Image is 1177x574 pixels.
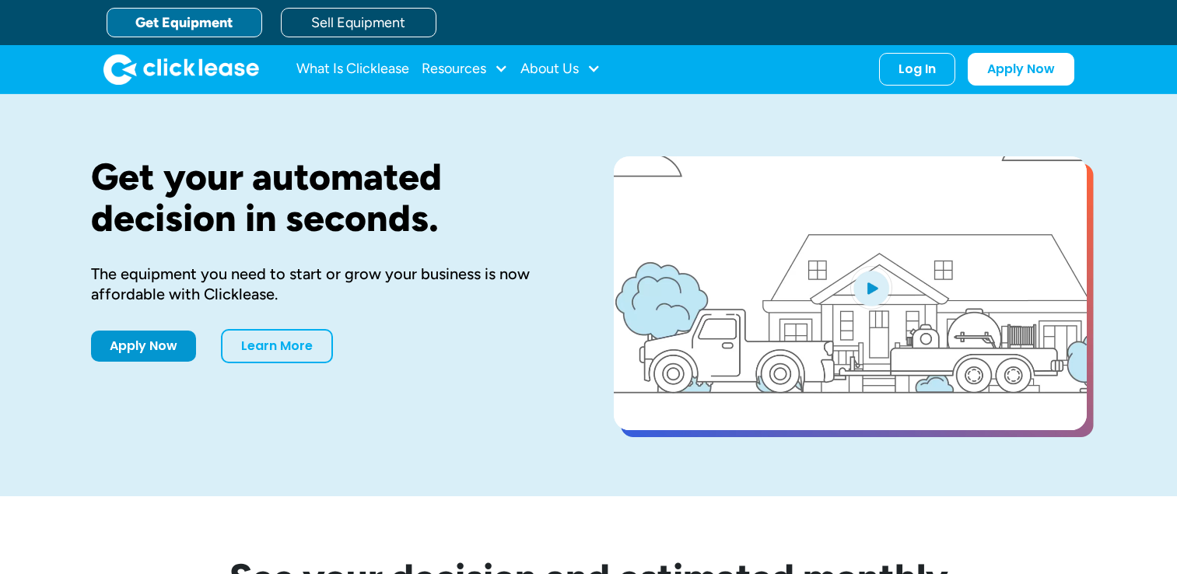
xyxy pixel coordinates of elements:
div: Log In [899,61,936,77]
a: Learn More [221,329,333,363]
a: Apply Now [91,331,196,362]
div: About Us [520,54,601,85]
a: Apply Now [968,53,1074,86]
div: Resources [422,54,508,85]
a: What Is Clicklease [296,54,409,85]
h1: Get your automated decision in seconds. [91,156,564,239]
img: Blue play button logo on a light blue circular background [850,266,892,310]
div: The equipment you need to start or grow your business is now affordable with Clicklease. [91,264,564,304]
img: Clicklease logo [103,54,259,85]
a: home [103,54,259,85]
a: Sell Equipment [281,8,436,37]
a: Get Equipment [107,8,262,37]
a: open lightbox [614,156,1087,430]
